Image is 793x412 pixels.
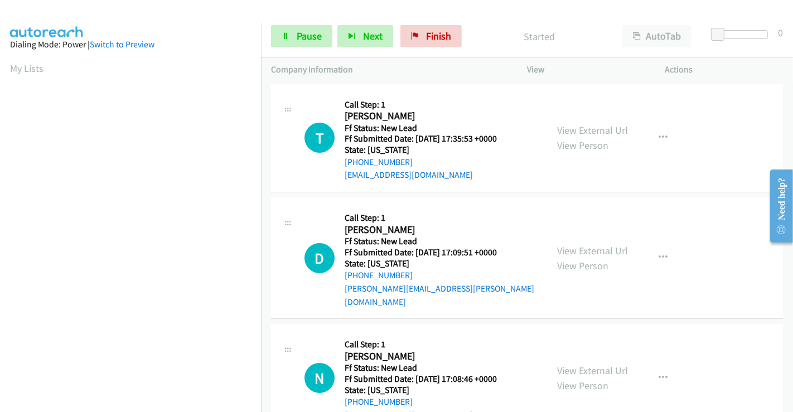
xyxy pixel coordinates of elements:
p: Company Information [271,63,507,76]
h2: [PERSON_NAME] [345,110,511,123]
a: [PHONE_NUMBER] [345,270,413,280]
h5: Call Step: 1 [345,212,537,224]
div: The call is yet to be attempted [304,363,335,393]
h2: [PERSON_NAME] [345,224,511,236]
span: Next [363,30,383,42]
div: Delay between calls (in seconds) [717,30,768,39]
h2: [PERSON_NAME] [345,350,511,363]
a: View External Url [557,244,628,257]
a: My Lists [10,62,43,75]
h1: N [304,363,335,393]
a: View External Url [557,364,628,377]
h5: Ff Submitted Date: [DATE] 17:09:51 +0000 [345,247,537,258]
a: [PHONE_NUMBER] [345,396,413,407]
h5: State: [US_STATE] [345,144,511,156]
a: View Person [557,379,608,392]
button: Next [337,25,393,47]
a: [PERSON_NAME][EMAIL_ADDRESS][PERSON_NAME][DOMAIN_NAME] [345,283,534,307]
a: View Person [557,259,608,272]
span: Finish [426,30,451,42]
h1: D [304,243,335,273]
div: The call is yet to be attempted [304,123,335,153]
h5: Call Step: 1 [345,339,511,350]
h5: State: [US_STATE] [345,258,537,269]
p: View [527,63,645,76]
iframe: Resource Center [761,162,793,250]
p: Started [477,29,602,44]
a: [EMAIL_ADDRESS][DOMAIN_NAME] [345,169,473,180]
a: View External Url [557,124,628,137]
h5: Ff Submitted Date: [DATE] 17:35:53 +0000 [345,133,511,144]
div: Dialing Mode: Power | [10,38,251,51]
h1: T [304,123,335,153]
a: Pause [271,25,332,47]
h5: Ff Status: New Lead [345,123,511,134]
a: Finish [400,25,462,47]
div: The call is yet to be attempted [304,243,335,273]
h5: Ff Status: New Lead [345,236,537,247]
div: 0 [778,25,783,40]
h5: State: [US_STATE] [345,385,511,396]
h5: Ff Status: New Lead [345,362,511,374]
h5: Ff Submitted Date: [DATE] 17:08:46 +0000 [345,374,511,385]
h5: Call Step: 1 [345,99,511,110]
button: AutoTab [622,25,692,47]
a: View Person [557,139,608,152]
a: [PHONE_NUMBER] [345,157,413,167]
span: Pause [297,30,322,42]
p: Actions [665,63,784,76]
a: Switch to Preview [90,39,154,50]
